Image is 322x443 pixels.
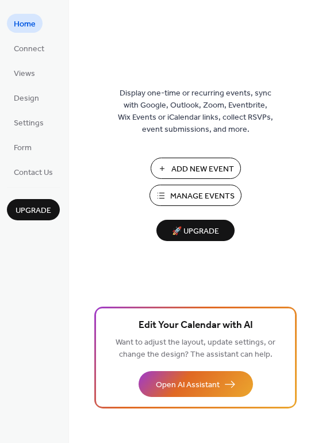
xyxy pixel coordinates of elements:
[156,220,235,241] button: 🚀 Upgrade
[14,167,53,179] span: Contact Us
[14,43,44,55] span: Connect
[163,224,228,239] span: 🚀 Upgrade
[14,117,44,129] span: Settings
[7,199,60,220] button: Upgrade
[139,371,253,397] button: Open AI Assistant
[171,163,234,175] span: Add New Event
[149,185,241,206] button: Manage Events
[170,190,235,203] span: Manage Events
[7,88,46,107] a: Design
[139,318,253,334] span: Edit Your Calendar with AI
[7,14,43,33] a: Home
[151,158,241,179] button: Add New Event
[14,68,35,80] span: Views
[16,205,51,217] span: Upgrade
[7,63,42,82] a: Views
[14,142,32,154] span: Form
[118,87,273,136] span: Display one-time or recurring events, sync with Google, Outlook, Zoom, Eventbrite, Wix Events or ...
[14,18,36,30] span: Home
[7,39,51,58] a: Connect
[7,162,60,181] a: Contact Us
[116,335,275,362] span: Want to adjust the layout, update settings, or change the design? The assistant can help.
[7,113,51,132] a: Settings
[156,379,220,391] span: Open AI Assistant
[7,138,39,156] a: Form
[14,93,39,105] span: Design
